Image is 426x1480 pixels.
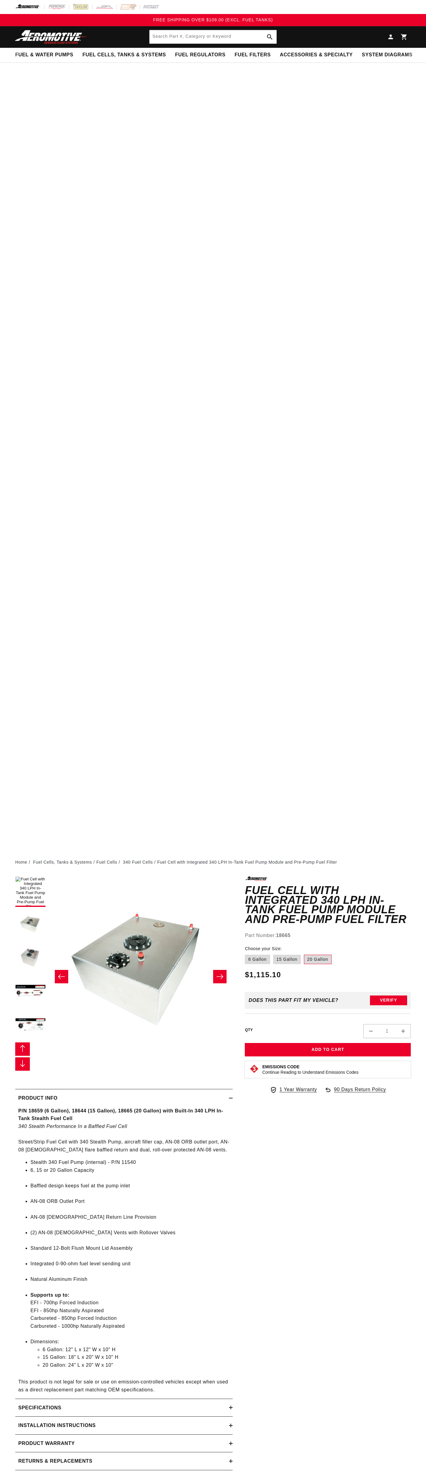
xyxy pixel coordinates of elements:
li: (2) AN-08 [DEMOGRAPHIC_DATA] Vents with Rollover Valves [30,1229,230,1244]
summary: Fuel Cells, Tanks & Systems [78,48,171,62]
li: 15 Gallon: 18" L x 20" W x 10" H [43,1353,230,1361]
button: Load image 4 in gallery view [15,977,46,1007]
button: Search Part #, Category or Keyword [263,30,276,44]
h2: Specifications [18,1404,61,1412]
li: Integrated 0-90-ohm fuel level sending unit [30,1260,230,1275]
span: Fuel & Water Pumps [15,52,73,58]
strong: Supports up to: [30,1292,69,1298]
summary: Returns & replacements [15,1452,233,1470]
summary: Installation Instructions [15,1417,233,1434]
img: Aeromotive [13,30,89,44]
li: 6 Gallon: 12" L x 12" W x 10" H [43,1346,230,1354]
label: 15 Gallon [273,955,301,964]
button: Load image 2 in gallery view [15,910,46,940]
li: EFI - 700hp Forced Induction EFI - 850hp Naturally Aspirated Carbureted - 850hp Forced Induction ... [30,1291,230,1338]
button: Emissions CodeContinue Reading to Understand Emissions Codes [262,1064,358,1075]
h2: Product warranty [18,1439,75,1447]
label: QTY [245,1027,253,1033]
p: Street/Strip Fuel Cell with 340 Stealth Pump, aircraft filler cap, AN-08 ORB outlet port, AN-08 [... [18,1107,230,1154]
div: Does This part fit My vehicle? [248,998,338,1003]
li: Fuel Cells, Tanks & Systems [33,859,97,865]
legend: Choose your Size: [245,946,282,952]
summary: Product warranty [15,1435,233,1452]
h2: Returns & replacements [18,1457,92,1465]
p: This product is not legal for sale or use on emission-controlled vehicles except when used as a d... [18,1378,230,1394]
nav: breadcrumbs [15,859,411,865]
li: 6, 15 or 20 Gallon Capacity [30,1166,230,1182]
div: Part Number: [245,932,411,939]
summary: Fuel & Water Pumps [11,48,78,62]
h2: Product Info [18,1094,58,1102]
button: Slide right [213,970,227,983]
span: 90 Days Return Policy [334,1086,386,1100]
li: Standard 12-Bolt Flush Mount Lid Assembly [30,1244,230,1260]
span: FREE SHIPPING OVER $109.00 (EXCL. FUEL TANKS) [153,17,273,22]
a: 340 Fuel Cells [123,859,153,865]
label: 20 Gallon [304,955,332,964]
span: $1,115.10 [245,969,281,980]
p: Continue Reading to Understand Emissions Codes [262,1069,358,1075]
li: AN-08 [DEMOGRAPHIC_DATA] Return Line Provision [30,1213,230,1229]
input: Search Part #, Category or Keyword [150,30,277,44]
summary: Accessories & Specialty [275,48,357,62]
span: Accessories & Specialty [280,52,353,58]
button: Slide left [15,1042,30,1056]
summary: Specifications [15,1399,233,1417]
img: Emissions code [249,1064,259,1074]
span: Fuel Regulators [175,52,225,58]
button: Load image 1 in gallery view [15,876,46,907]
li: Fuel Cell with Integrated 340 LPH In-Tank Fuel Pump Module and Pre-Pump Fuel Filter [157,859,337,865]
h1: Fuel Cell with Integrated 340 LPH In-Tank Fuel Pump Module and Pre-Pump Fuel Filter [245,886,411,924]
summary: Fuel Regulators [171,48,230,62]
button: Slide right [15,1057,30,1071]
summary: Product Info [15,1089,233,1107]
a: 1 Year Warranty [270,1086,317,1094]
span: System Diagrams [362,52,412,58]
li: Natural Aluminum Finish [30,1275,230,1291]
button: Load image 3 in gallery view [15,943,46,974]
button: Add to Cart [245,1043,411,1057]
li: AN-08 ORB Outlet Port [30,1197,230,1213]
span: 1 Year Warranty [280,1086,317,1094]
span: Fuel Filters [234,52,271,58]
a: Home [15,859,27,865]
button: Slide left [55,970,68,983]
em: 340 Stealth Performance In a Baffled Fuel Cell [18,1124,127,1129]
li: 20 Gallon: 24" L x 20" W x 10" [43,1361,230,1369]
button: Verify [370,995,407,1005]
media-gallery: Gallery Viewer [15,876,233,1077]
button: Load image 5 in gallery view [15,1010,46,1041]
li: Baffled design keeps fuel at the pump inlet [30,1182,230,1197]
strong: Emissions Code [262,1064,299,1069]
span: Fuel Cells, Tanks & Systems [83,52,166,58]
li: Dimensions: [30,1338,230,1369]
h2: Installation Instructions [18,1422,96,1429]
li: Stealth 340 Fuel Pump (internal) - P/N 11540 [30,1158,230,1166]
a: 90 Days Return Policy [324,1086,386,1100]
summary: System Diagrams [357,48,417,62]
label: 6 Gallon [245,955,270,964]
strong: P/N 18659 (6 Gallon), 18644 (15 Gallon), 18665 (20 Gallon) with Built-In 340 LPH In-Tank Stealth ... [18,1108,223,1121]
summary: Fuel Filters [230,48,275,62]
li: Fuel Cells [97,859,122,865]
strong: 18665 [276,933,291,938]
